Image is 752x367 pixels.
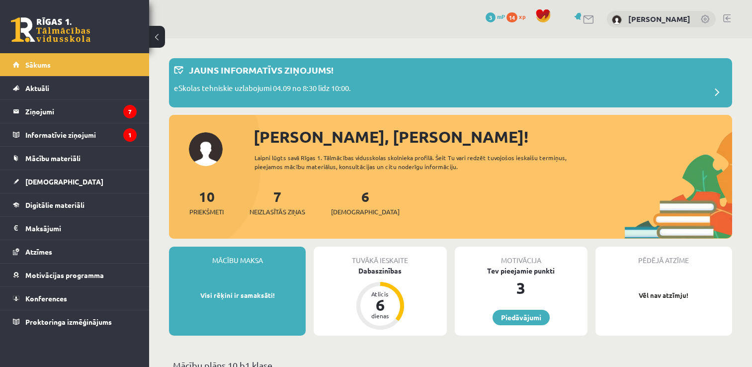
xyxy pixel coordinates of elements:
[174,63,727,102] a: Jauns informatīvs ziņojums! eSkolas tehniskie uzlabojumi 04.09 no 8:30 līdz 10:00.
[25,247,52,256] span: Atzīmes
[506,12,517,22] span: 14
[493,310,550,325] a: Piedāvājumi
[455,266,587,276] div: Tev pieejamie punkti
[25,60,51,69] span: Sākums
[486,12,496,22] span: 3
[595,247,732,266] div: Pēdējā atzīme
[314,266,446,331] a: Dabaszinības Atlicis 6 dienas
[25,317,112,326] span: Proktoringa izmēģinājums
[331,187,400,217] a: 6[DEMOGRAPHIC_DATA]
[455,247,587,266] div: Motivācija
[314,266,446,276] div: Dabaszinības
[600,290,727,300] p: Vēl nav atzīmju!
[13,193,137,216] a: Digitālie materiāli
[365,297,395,313] div: 6
[25,123,137,146] legend: Informatīvie ziņojumi
[13,310,137,333] a: Proktoringa izmēģinājums
[253,125,732,149] div: [PERSON_NAME], [PERSON_NAME]!
[123,105,137,118] i: 7
[25,154,81,163] span: Mācību materiāli
[189,207,224,217] span: Priekšmeti
[25,200,84,209] span: Digitālie materiāli
[123,128,137,142] i: 1
[13,264,137,286] a: Motivācijas programma
[174,83,351,96] p: eSkolas tehniskie uzlabojumi 04.09 no 8:30 līdz 10:00.
[519,12,525,20] span: xp
[13,100,137,123] a: Ziņojumi7
[250,187,305,217] a: 7Neizlasītās ziņas
[486,12,505,20] a: 3 mP
[25,84,49,92] span: Aktuāli
[25,271,104,279] span: Motivācijas programma
[174,290,301,300] p: Visi rēķini ir samaksāti!
[254,153,592,171] div: Laipni lūgts savā Rīgas 1. Tālmācības vidusskolas skolnieka profilā. Šeit Tu vari redzēt tuvojošo...
[13,147,137,170] a: Mācību materiāli
[25,100,137,123] legend: Ziņojumi
[189,187,224,217] a: 10Priekšmeti
[169,247,306,266] div: Mācību maksa
[612,15,622,25] img: Ainārs Bērziņš
[497,12,505,20] span: mP
[13,240,137,263] a: Atzīmes
[13,217,137,240] a: Maksājumi
[13,77,137,99] a: Aktuāli
[13,123,137,146] a: Informatīvie ziņojumi1
[506,12,530,20] a: 14 xp
[365,313,395,319] div: dienas
[365,291,395,297] div: Atlicis
[331,207,400,217] span: [DEMOGRAPHIC_DATA]
[13,170,137,193] a: [DEMOGRAPHIC_DATA]
[13,53,137,76] a: Sākums
[455,276,587,300] div: 3
[25,177,103,186] span: [DEMOGRAPHIC_DATA]
[628,14,690,24] a: [PERSON_NAME]
[25,217,137,240] legend: Maksājumi
[11,17,90,42] a: Rīgas 1. Tālmācības vidusskola
[189,63,334,77] p: Jauns informatīvs ziņojums!
[250,207,305,217] span: Neizlasītās ziņas
[314,247,446,266] div: Tuvākā ieskaite
[25,294,67,303] span: Konferences
[13,287,137,310] a: Konferences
